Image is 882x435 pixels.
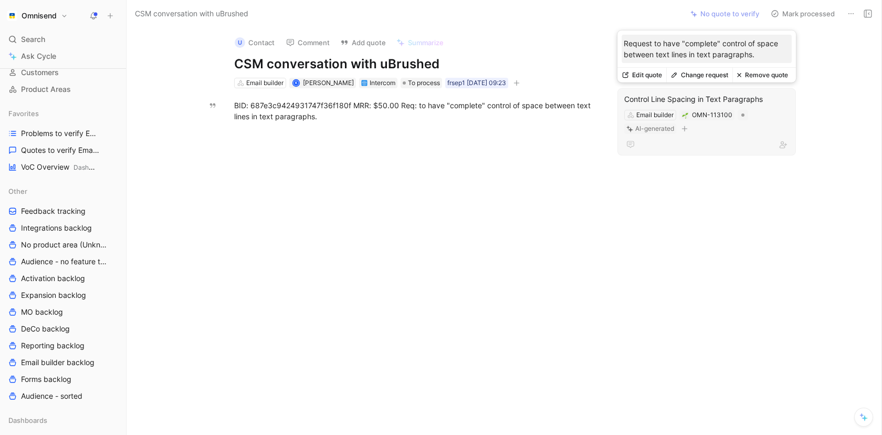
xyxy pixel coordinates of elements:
[234,100,597,122] div: BID: 687e3c9424931747f36f180f MRR: $50.00 Req: to have "complete" control of space between text l...
[21,357,94,368] span: Email builder backlog
[4,65,122,80] a: Customers
[21,128,101,139] span: Problems to verify Email Builder
[4,8,70,23] button: OmnisendOmnisend
[21,290,86,301] span: Expansion backlog
[22,11,57,20] h1: Omnisend
[766,6,839,21] button: Mark processed
[624,38,790,60] p: Request to have "complete" control of space between text lines in text paragraphs.
[4,220,122,236] a: Integrations backlog
[4,321,122,337] a: DeCo backlog
[135,7,248,20] span: CSM conversation with uBrushed
[624,93,789,106] div: Control Line Spacing in Text Paragraphs
[281,35,334,50] button: Comment
[447,78,506,88] div: frsep1 [DATE] 09:23
[21,391,82,401] span: Audience - sorted
[21,340,85,351] span: Reporting backlog
[21,307,63,317] span: MO backlog
[246,78,283,88] div: Email builder
[21,33,45,46] span: Search
[303,79,354,87] span: [PERSON_NAME]
[4,287,122,303] a: Expansion backlog
[21,67,59,78] span: Customers
[4,271,122,286] a: Activation backlog
[335,35,391,50] button: Add quote
[4,81,122,97] a: Product Areas
[401,78,442,88] div: To process
[4,48,122,64] a: Ask Cycle
[666,68,732,82] button: Change request
[21,273,85,284] span: Activation backlog
[7,11,17,21] img: Omnisend
[732,68,792,82] button: Remove quote
[73,163,109,171] span: Dashboards
[681,111,689,119] button: 🌱
[21,374,71,385] span: Forms backlog
[21,84,71,95] span: Product Areas
[234,56,597,72] h1: CSM conversation with uBrushed
[4,106,122,121] div: Favorites
[21,324,70,334] span: DeCo backlog
[8,186,27,196] span: Other
[21,206,86,216] span: Feedback tracking
[235,37,245,48] div: u
[4,203,122,219] a: Feedback tracking
[293,80,299,86] div: K
[392,35,448,50] button: Summarize
[636,110,674,120] div: Email builder
[21,240,108,250] span: No product area (Unknowns)
[4,142,122,158] a: Quotes to verify Email builder
[682,112,688,119] img: 🌱
[4,355,122,370] a: Email builder backlog
[4,371,122,387] a: Forms backlog
[692,110,732,120] div: OMN-113100
[4,304,122,320] a: MO backlog
[686,6,764,21] button: No quote to verify
[635,123,674,134] div: AI-generated
[4,412,122,428] div: Dashboards
[21,223,92,233] span: Integrations backlog
[4,388,122,404] a: Audience - sorted
[4,32,122,47] div: Search
[408,38,444,47] span: Summarize
[8,108,39,119] span: Favorites
[370,78,395,88] div: Intercom
[4,237,122,253] a: No product area (Unknowns)
[4,254,122,270] a: Audience - no feature tag
[4,126,122,141] a: Problems to verify Email Builder
[617,68,666,82] button: Edit quote
[21,162,98,173] span: VoC Overview
[4,183,122,199] div: Other
[21,256,107,267] span: Audience - no feature tag
[8,415,47,426] span: Dashboards
[230,35,279,50] button: uContact
[4,338,122,354] a: Reporting backlog
[4,183,122,404] div: OtherFeedback trackingIntegrations backlogNo product area (Unknowns)Audience - no feature tagActi...
[408,78,440,88] span: To process
[4,159,122,175] a: VoC OverviewDashboards
[21,50,56,63] span: Ask Cycle
[21,145,100,156] span: Quotes to verify Email builder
